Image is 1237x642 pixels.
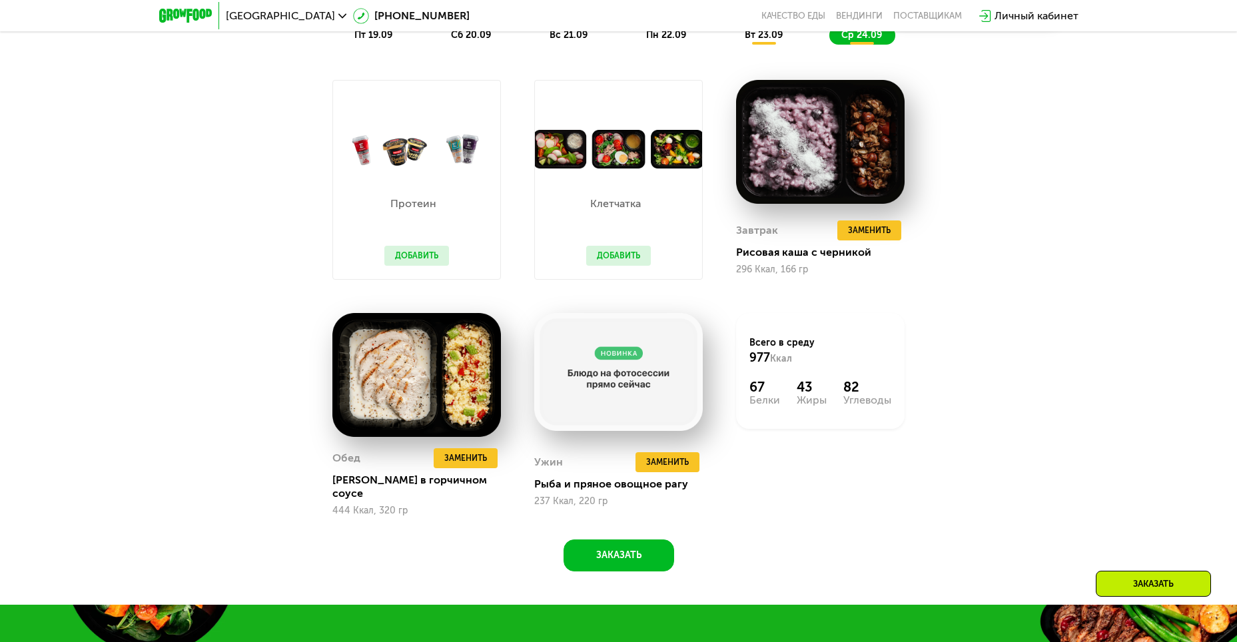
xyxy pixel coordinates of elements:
[586,198,644,209] p: Клетчатка
[893,11,962,21] div: поставщикам
[837,220,901,240] button: Заменить
[226,11,335,21] span: [GEOGRAPHIC_DATA]
[848,224,891,237] span: Заменить
[797,395,827,406] div: Жиры
[534,496,703,507] div: 237 Ккал, 220 гр
[451,29,491,41] span: сб 20.09
[736,220,778,240] div: Завтрак
[586,246,651,266] button: Добавить
[635,452,699,472] button: Заменить
[646,456,689,469] span: Заменить
[646,29,686,41] span: пн 22.09
[1096,571,1211,597] div: Заказать
[843,395,891,406] div: Углеводы
[761,11,825,21] a: Качество еды
[444,452,487,465] span: Заменить
[353,8,470,24] a: [PHONE_NUMBER]
[736,246,915,259] div: Рисовая каша с черникой
[843,379,891,395] div: 82
[354,29,392,41] span: пт 19.09
[332,448,360,468] div: Обед
[749,350,770,365] span: 977
[384,246,449,266] button: Добавить
[332,505,501,516] div: 444 Ккал, 320 гр
[534,452,563,472] div: Ужин
[434,448,498,468] button: Заменить
[384,198,442,209] p: Протеин
[836,11,883,21] a: Вендинги
[749,395,780,406] div: Белки
[534,478,713,491] div: Рыба и пряное овощное рагу
[770,353,792,364] span: Ккал
[749,336,891,366] div: Всего в среду
[564,539,674,571] button: Заказать
[550,29,588,41] span: вс 21.09
[332,474,512,500] div: [PERSON_NAME] в горчичном соусе
[749,379,780,395] div: 67
[995,8,1078,24] div: Личный кабинет
[736,264,905,275] div: 296 Ккал, 166 гр
[841,29,882,41] span: ср 24.09
[797,379,827,395] div: 43
[745,29,783,41] span: вт 23.09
